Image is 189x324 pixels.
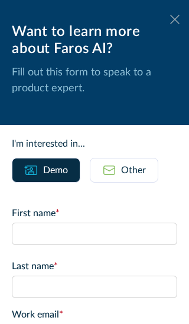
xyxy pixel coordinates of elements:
label: First name [12,206,177,220]
div: Other [121,163,146,177]
div: Demo [43,163,68,177]
label: Work email [12,308,177,322]
div: Want to learn more about Faros AI? [12,24,177,58]
div: I'm interested in... [12,137,177,151]
p: Fill out this form to speak to a product expert. [12,65,177,97]
label: Last name [12,259,177,273]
